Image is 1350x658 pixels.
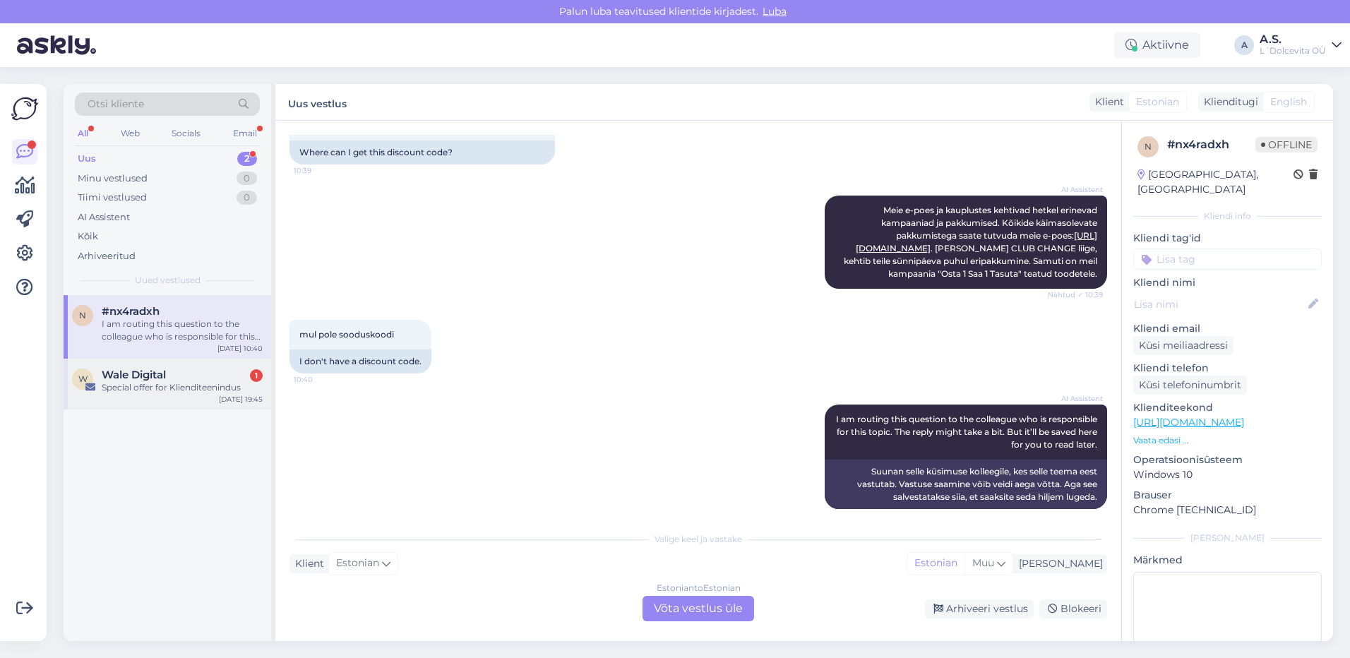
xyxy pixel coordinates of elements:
img: Askly Logo [11,95,38,122]
span: English [1270,95,1307,109]
div: Minu vestlused [78,172,148,186]
div: 0 [237,191,257,205]
div: Kliendi info [1133,210,1322,222]
div: L´Dolcevita OÜ [1260,45,1326,56]
div: Arhiveeritud [78,249,136,263]
span: n [79,310,86,321]
p: Windows 10 [1133,467,1322,482]
div: 2 [237,152,257,166]
div: 0 [237,172,257,186]
div: I am routing this question to the colleague who is responsible for this topic. The reply might ta... [102,318,263,343]
span: Wale Digital [102,369,166,381]
div: Klient [289,556,324,571]
div: Suunan selle küsimuse kolleegile, kes selle teema eest vastutab. Vastuse saamine võib veidi aega ... [825,460,1107,509]
div: A [1234,35,1254,55]
div: Where can I get this discount code? [289,140,555,164]
p: Kliendi tag'id [1133,231,1322,246]
div: # nx4radxh [1167,136,1255,153]
div: Arhiveeri vestlus [925,599,1034,618]
div: Socials [169,124,203,143]
div: I don't have a discount code. [289,349,431,373]
div: Email [230,124,260,143]
label: Uus vestlus [288,92,347,112]
div: Klienditugi [1198,95,1258,109]
a: [URL][DOMAIN_NAME] [1133,416,1244,429]
div: [DATE] 10:40 [217,343,263,354]
span: Meie e-poes ja kauplustes kehtivad hetkel erinevad kampaaniad ja pakkumised. Kõikide käimasolevat... [844,205,1099,279]
p: Vaata edasi ... [1133,434,1322,447]
div: Estonian to Estonian [657,582,741,594]
div: 1 [250,369,263,382]
div: AI Assistent [78,210,130,225]
div: Küsi meiliaadressi [1133,336,1233,355]
p: Märkmed [1133,553,1322,568]
div: Klient [1089,95,1124,109]
span: Luba [758,5,791,18]
div: [GEOGRAPHIC_DATA], [GEOGRAPHIC_DATA] [1137,167,1294,197]
a: A.S.L´Dolcevita OÜ [1260,34,1342,56]
span: Offline [1255,137,1318,152]
span: AI Assistent [1050,184,1103,195]
div: All [75,124,91,143]
p: Chrome [TECHNICAL_ID] [1133,503,1322,518]
span: 10:40 [1050,510,1103,520]
span: n [1145,141,1152,152]
p: Kliendi nimi [1133,275,1322,290]
span: Muu [972,556,994,569]
p: Kliendi email [1133,321,1322,336]
span: AI Assistent [1050,393,1103,404]
div: Võta vestlus üle [643,596,754,621]
span: Uued vestlused [135,274,201,287]
div: A.S. [1260,34,1326,45]
div: Aktiivne [1114,32,1200,58]
span: Estonian [336,556,379,571]
div: Valige keel ja vastake [289,533,1107,546]
input: Lisa nimi [1134,297,1306,312]
div: Estonian [907,553,964,574]
input: Lisa tag [1133,249,1322,270]
div: [PERSON_NAME] [1133,532,1322,544]
div: Tiimi vestlused [78,191,147,205]
div: Web [118,124,143,143]
div: Special offer for Klienditeenindus [102,381,263,394]
span: mul pole sooduskoodi [299,329,394,340]
span: Nähtud ✓ 10:39 [1048,289,1103,300]
div: Uus [78,152,96,166]
div: [PERSON_NAME] [1013,556,1103,571]
p: Kliendi telefon [1133,361,1322,376]
span: #nx4radxh [102,305,160,318]
span: Estonian [1136,95,1179,109]
p: Operatsioonisüsteem [1133,453,1322,467]
span: 10:40 [294,374,347,385]
div: [DATE] 19:45 [219,394,263,405]
div: Kõik [78,229,98,244]
div: Küsi telefoninumbrit [1133,376,1247,395]
span: 10:39 [294,165,347,176]
span: W [78,373,88,384]
div: Blokeeri [1039,599,1107,618]
span: Otsi kliente [88,97,144,112]
span: I am routing this question to the colleague who is responsible for this topic. The reply might ta... [836,414,1099,450]
p: Brauser [1133,488,1322,503]
p: Klienditeekond [1133,400,1322,415]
